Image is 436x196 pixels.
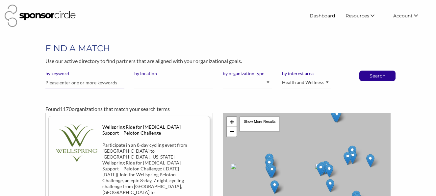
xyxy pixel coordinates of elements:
a: Zoom in [227,117,237,127]
span: 1170 [60,106,72,112]
a: Zoom out [227,127,237,137]
button: Search [367,71,388,81]
li: Resources [340,10,388,22]
div: Found organizations that match your search terms [45,105,391,113]
li: Account [388,10,431,22]
p: Use our active directory to find partners that are aligned with your organizational goals. [45,57,391,65]
div: Show More Results [239,116,280,132]
label: by keyword [45,71,124,76]
img: wgkeavk01u56rftp6wvv [54,124,98,162]
div: Wellspring Ride for [MEDICAL_DATA] Support – Peloton Challenge [102,124,196,136]
span: Account [393,13,413,19]
input: Please enter one or more keywords [45,76,124,89]
label: by location [134,71,213,76]
span: Resources [346,13,369,19]
label: by organization type [223,71,272,76]
a: Dashboard [304,10,340,22]
h1: FIND A MATCH [45,42,391,54]
img: Sponsor Circle Logo [5,5,76,27]
label: by interest area [282,71,331,76]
